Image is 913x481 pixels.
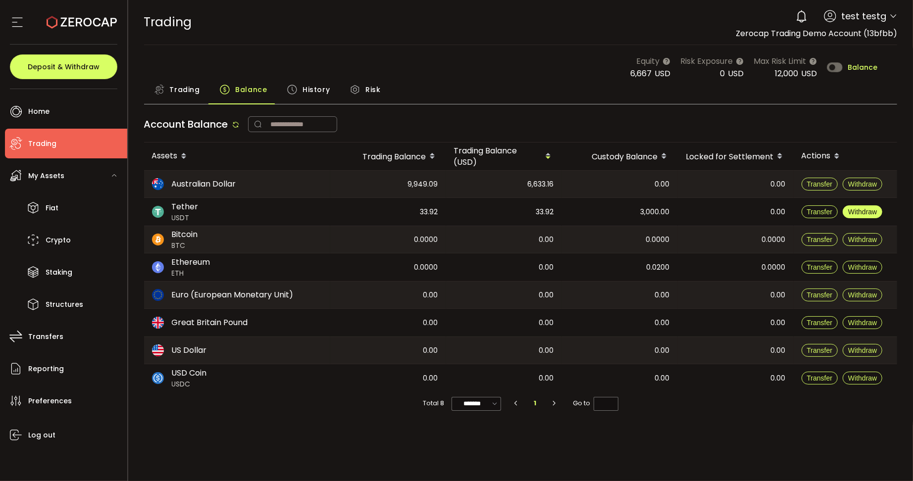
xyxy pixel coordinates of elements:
[423,345,438,356] span: 0.00
[843,261,882,274] button: Withdraw
[771,345,786,356] span: 0.00
[848,208,877,216] span: Withdraw
[802,344,838,357] button: Transfer
[848,346,877,354] span: Withdraw
[863,433,913,481] div: Chat Widget
[794,148,898,165] div: Actions
[414,262,438,273] span: 0.0000
[680,55,733,67] span: Risk Exposure
[841,9,886,23] span: test testg
[172,240,198,251] span: BTC
[771,373,786,384] span: 0.00
[807,180,833,188] span: Transfer
[172,256,210,268] span: Ethereum
[843,205,882,218] button: Withdraw
[848,236,877,243] span: Withdraw
[848,180,877,188] span: Withdraw
[408,179,438,190] span: 9,949.09
[655,179,670,190] span: 0.00
[754,55,806,67] span: Max Risk Limit
[762,262,786,273] span: 0.0000
[848,263,877,271] span: Withdraw
[539,373,554,384] span: 0.00
[630,68,652,79] span: 6,667
[539,317,554,329] span: 0.00
[152,206,164,218] img: usdt_portfolio.svg
[46,297,83,312] span: Structures
[172,213,199,223] span: USDT
[843,316,882,329] button: Withdraw
[28,137,56,151] span: Trading
[802,316,838,329] button: Transfer
[843,372,882,385] button: Withdraw
[655,345,670,356] span: 0.00
[678,148,794,165] div: Locked for Settlement
[720,68,725,79] span: 0
[526,396,544,410] li: 1
[807,291,833,299] span: Transfer
[144,148,330,165] div: Assets
[539,289,554,301] span: 0.00
[446,145,562,168] div: Trading Balance (USD)
[655,317,670,329] span: 0.00
[647,262,670,273] span: 0.0200
[330,148,446,165] div: Trading Balance
[775,68,798,79] span: 12,000
[641,206,670,218] span: 3,000.00
[807,263,833,271] span: Transfer
[414,234,438,245] span: 0.0000
[144,13,192,31] span: Trading
[736,28,897,39] span: Zerocap Trading Demo Account (13bfbb)
[536,206,554,218] span: 33.92
[771,206,786,218] span: 0.00
[762,234,786,245] span: 0.0000
[848,319,877,327] span: Withdraw
[802,178,838,191] button: Transfer
[807,319,833,327] span: Transfer
[539,234,554,245] span: 0.00
[843,233,882,246] button: Withdraw
[423,373,438,384] span: 0.00
[843,289,882,301] button: Withdraw
[28,362,64,376] span: Reporting
[848,64,877,71] span: Balance
[172,201,199,213] span: Tether
[172,229,198,240] span: Bitcoin
[172,379,207,389] span: USDC
[152,289,164,301] img: eur_portfolio.svg
[802,289,838,301] button: Transfer
[528,179,554,190] span: 6,633.16
[46,201,58,215] span: Fiat
[420,206,438,218] span: 33.92
[646,234,670,245] span: 0.0000
[28,428,55,442] span: Log out
[152,178,164,190] img: aud_portfolio.svg
[423,289,438,301] span: 0.00
[802,261,838,274] button: Transfer
[235,80,267,99] span: Balance
[771,317,786,329] span: 0.00
[539,262,554,273] span: 0.00
[172,178,236,190] span: Australian Dollar
[655,373,670,384] span: 0.00
[28,394,72,408] span: Preferences
[655,68,670,79] span: USD
[10,54,117,79] button: Deposit & Withdraw
[152,317,164,329] img: gbp_portfolio.svg
[28,104,50,119] span: Home
[423,317,438,329] span: 0.00
[802,205,838,218] button: Transfer
[152,261,164,273] img: eth_portfolio.svg
[172,268,210,279] span: ETH
[28,63,100,70] span: Deposit & Withdraw
[771,179,786,190] span: 0.00
[636,55,659,67] span: Equity
[843,178,882,191] button: Withdraw
[843,344,882,357] button: Withdraw
[562,148,678,165] div: Custody Balance
[802,233,838,246] button: Transfer
[303,80,330,99] span: History
[172,317,248,329] span: Great Britain Pound
[152,372,164,384] img: usdc_portfolio.svg
[539,345,554,356] span: 0.00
